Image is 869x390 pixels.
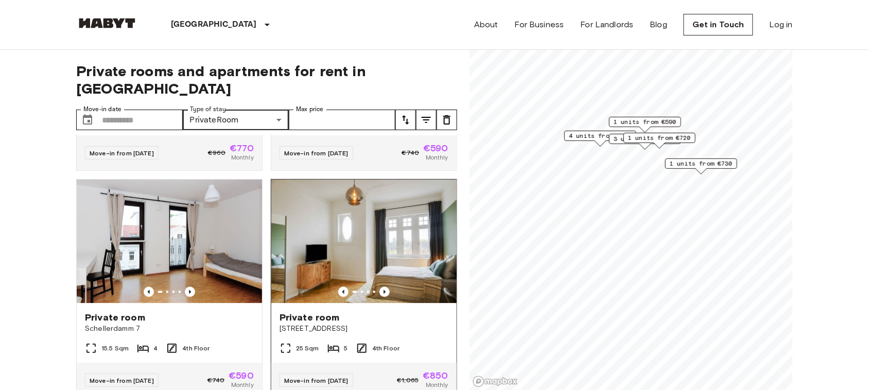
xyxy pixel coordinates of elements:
button: tune [437,110,457,130]
span: Monthly [231,153,254,162]
span: €740 [207,376,225,385]
button: tune [395,110,416,130]
span: 25 Sqm [296,344,319,353]
span: €740 [402,148,420,157]
span: 1 units from €720 [628,133,691,143]
a: Log in [770,19,793,31]
p: [GEOGRAPHIC_DATA] [171,19,257,31]
span: Move-in from [DATE] [284,149,349,157]
span: Move-in from [DATE] [90,377,154,384]
div: Map marker [623,133,696,149]
label: Move-in date [83,105,121,114]
a: For Landlords [581,19,634,31]
span: Private room [280,311,340,324]
img: Habyt [76,18,138,28]
div: Map marker [609,117,681,133]
span: Private rooms and apartments for rent in [GEOGRAPHIC_DATA] [76,62,457,97]
label: Type of stay [190,105,226,114]
button: Previous image [185,287,195,297]
button: Previous image [338,287,349,297]
button: Previous image [144,287,154,297]
span: Schellerdamm 7 [85,324,254,334]
img: Marketing picture of unit DE-03-039-03M [77,180,262,303]
span: 4 units from €770 [569,131,632,140]
span: €1,065 [397,376,419,385]
span: Private room [85,311,145,324]
span: €590 [229,371,254,380]
span: Monthly [231,380,254,389]
span: Monthly [426,380,448,389]
div: Map marker [609,134,681,150]
span: 4th Floor [182,344,210,353]
span: 1 units from €730 [670,159,733,168]
a: Mapbox logo [473,376,518,387]
span: [STREET_ADDRESS] [280,324,448,334]
span: 3 units from €760 [614,134,676,144]
div: Map marker [665,158,737,174]
span: 1 units from €590 [614,117,676,127]
button: Previous image [379,287,390,297]
span: 4th Floor [372,344,399,353]
span: 5 [344,344,347,353]
button: tune [416,110,437,130]
div: Map marker [564,131,636,147]
span: 4 [153,344,158,353]
img: Marketing picture of unit DE-03-001-002-01HF [271,180,457,303]
span: Monthly [426,153,448,162]
span: Move-in from [DATE] [284,377,349,384]
span: €850 [423,371,448,380]
span: Move-in from [DATE] [90,149,154,157]
span: €590 [423,144,448,153]
label: Max price [296,105,324,114]
span: 15.5 Sqm [101,344,129,353]
span: €770 [230,144,254,153]
button: Choose date [77,110,98,130]
span: €960 [208,148,226,157]
a: Blog [650,19,668,31]
div: PrivateRoom [183,110,289,130]
a: Get in Touch [684,14,753,36]
a: About [474,19,498,31]
a: For Business [515,19,564,31]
